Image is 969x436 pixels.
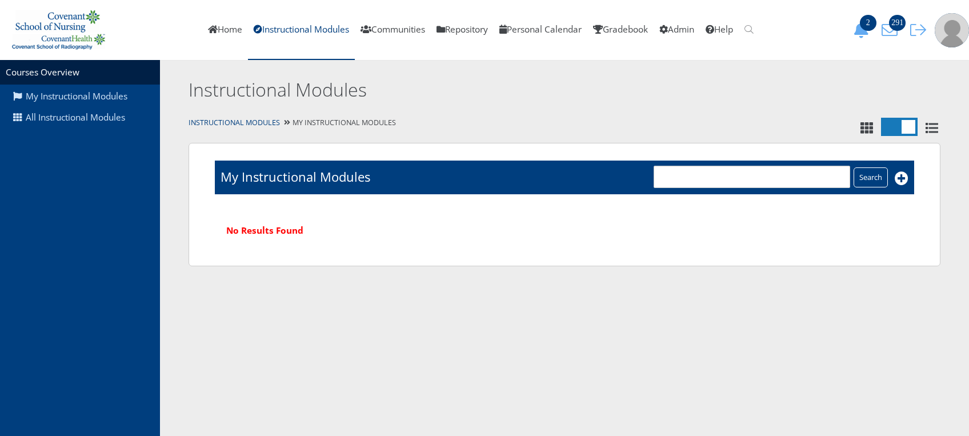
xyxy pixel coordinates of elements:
h1: My Instructional Modules [221,168,370,186]
a: Instructional Modules [189,118,280,127]
a: 2 [849,23,878,35]
a: Courses Overview [6,66,79,78]
a: 291 [878,23,906,35]
span: 2 [860,15,876,31]
button: 2 [849,22,878,38]
button: 291 [878,22,906,38]
div: No Results Found [215,213,914,249]
input: Search [854,167,888,187]
span: 291 [889,15,906,31]
img: user-profile-default-picture.png [935,13,969,47]
i: List [923,122,940,134]
h2: Instructional Modules [189,77,774,103]
div: My Instructional Modules [160,115,969,131]
i: Add New [895,171,908,185]
i: Tile [858,122,875,134]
